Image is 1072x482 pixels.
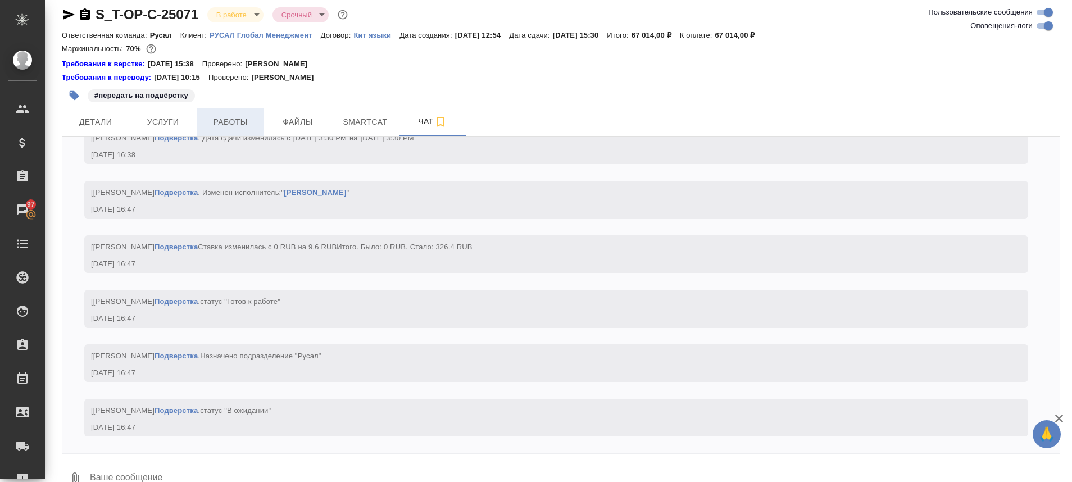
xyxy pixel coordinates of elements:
[62,31,150,39] p: Ответственная команда:
[155,297,198,306] a: Подверстка
[607,31,631,39] p: Итого:
[1033,420,1061,448] button: 🙏
[62,8,75,21] button: Скопировать ссылку для ЯМессенджера
[91,134,417,142] span: [[PERSON_NAME] . Дата сдачи изменилась с на
[155,352,198,360] a: Подверстка
[126,44,143,53] p: 70%
[144,42,158,56] button: 16560.70 RUB;
[62,44,126,53] p: Маржинальность:
[284,188,346,197] a: [PERSON_NAME]
[91,406,271,415] span: [[PERSON_NAME] .
[91,422,989,433] div: [DATE] 16:47
[208,72,252,83] p: Проверено:
[928,7,1033,18] span: Пользовательские сообщения
[281,188,349,197] span: " "
[20,199,42,210] span: 97
[62,72,154,83] div: Нажми, чтобы открыть папку с инструкцией
[69,115,122,129] span: Детали
[278,10,315,20] button: Срочный
[271,115,325,129] span: Файлы
[210,30,321,39] a: РУСАЛ Глобал Менеджмент
[245,58,316,70] p: [PERSON_NAME]
[353,30,399,39] a: Кит языки
[155,188,198,197] a: Подверстка
[509,31,552,39] p: Дата сдачи:
[96,7,198,22] a: S_T-OP-C-25071
[406,115,460,129] span: Чат
[338,115,392,129] span: Smartcat
[91,243,473,251] span: [[PERSON_NAME] Ставка изменилась с 0 RUB на 9.6 RUB
[680,31,715,39] p: К оплате:
[970,20,1033,31] span: Оповещения-логи
[91,188,349,197] span: [[PERSON_NAME] . Изменен исполнитель:
[210,31,321,39] p: РУСАЛ Глобал Менеджмент
[155,406,198,415] a: Подверстка
[78,8,92,21] button: Скопировать ссылку
[335,7,350,22] button: Доп статусы указывают на важность/срочность заказа
[200,297,280,306] span: статус "Готов к работе"
[213,10,250,20] button: В работе
[399,31,455,39] p: Дата создания:
[155,243,198,251] a: Подверстка
[62,58,148,70] a: Требования к верстке:
[1037,422,1056,446] span: 🙏
[203,115,257,129] span: Работы
[3,196,42,224] a: 97
[91,258,989,270] div: [DATE] 16:47
[62,83,87,108] button: Добавить тэг
[136,115,190,129] span: Услуги
[148,58,202,70] p: [DATE] 15:38
[553,31,607,39] p: [DATE] 15:30
[91,313,989,324] div: [DATE] 16:47
[180,31,210,39] p: Клиент:
[91,297,280,306] span: [[PERSON_NAME] .
[87,90,196,99] span: передать на подвёрстку
[337,243,472,251] span: Итого. Было: 0 RUB. Стало: 326.4 RUB
[455,31,510,39] p: [DATE] 12:54
[272,7,329,22] div: В работе
[94,90,188,101] p: #передать на подвёрстку
[321,31,354,39] p: Договор:
[91,367,989,379] div: [DATE] 16:47
[91,352,321,360] span: [[PERSON_NAME] .
[434,115,447,129] svg: Подписаться
[155,134,198,142] a: Подверстка
[207,7,264,22] div: В работе
[150,31,180,39] p: Русал
[91,204,989,215] div: [DATE] 16:47
[358,134,417,142] span: "[DATE] 3:30 PM"
[251,72,322,83] p: [PERSON_NAME]
[353,31,399,39] p: Кит языки
[715,31,763,39] p: 67 014,00 ₽
[200,406,271,415] span: статус "В ожидании"
[154,72,208,83] p: [DATE] 10:15
[202,58,246,70] p: Проверено:
[62,72,154,83] a: Требования к переводу:
[62,58,148,70] div: Нажми, чтобы открыть папку с инструкцией
[91,149,989,161] div: [DATE] 16:38
[200,352,321,360] span: Назначено подразделение "Русал"
[632,31,680,39] p: 67 014,00 ₽
[290,134,349,142] span: "[DATE] 3:30 PM"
